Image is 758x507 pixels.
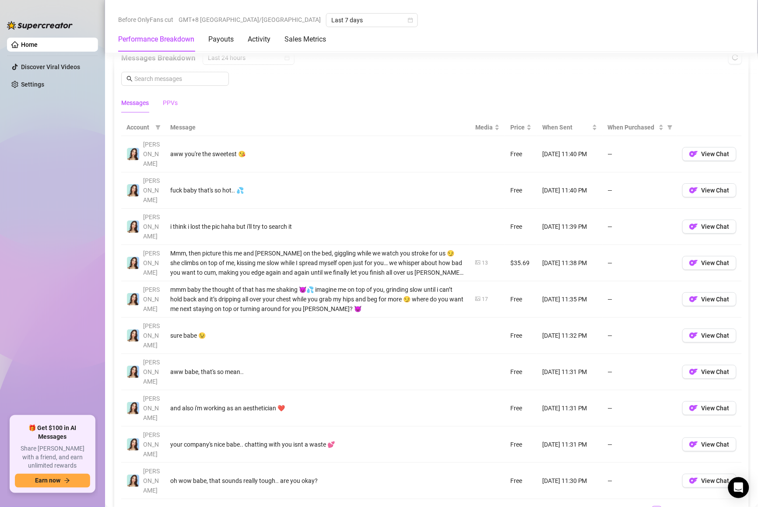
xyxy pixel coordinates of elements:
[143,431,160,458] span: [PERSON_NAME]
[682,220,737,234] button: OFView Chat
[682,292,737,306] button: OFView Chat
[179,13,321,26] span: GMT+8 [GEOGRAPHIC_DATA]/[GEOGRAPHIC_DATA]
[482,295,488,304] div: 17
[682,474,737,488] button: OFView Chat
[35,477,60,484] span: Earn now
[127,257,139,269] img: Amelia
[505,136,537,172] td: Free
[143,468,160,494] span: [PERSON_NAME]
[682,183,737,197] button: OFView Chat
[15,444,90,470] span: Share [PERSON_NAME] with a friend, and earn unlimited rewards
[702,368,730,375] span: View Chat
[127,184,139,196] img: Amelia
[143,213,160,240] span: [PERSON_NAME]
[537,390,603,427] td: [DATE] 11:31 PM
[143,286,160,312] span: [PERSON_NAME]
[482,259,488,267] div: 13
[505,390,537,427] td: Free
[682,225,737,232] a: OFView Chat
[470,119,505,136] th: Media
[682,153,737,160] a: OFView Chat
[284,34,326,45] div: Sales Metrics
[127,329,139,342] img: Amelia
[689,259,698,267] img: OF
[689,476,698,485] img: OF
[682,371,737,378] a: OFView Chat
[505,245,537,281] td: $35.69
[667,125,673,130] span: filter
[126,76,133,82] span: search
[155,125,161,130] span: filter
[603,119,677,136] th: When Purchased
[537,245,603,281] td: [DATE] 11:38 PM
[170,222,465,231] div: i think i lost the pic haha but i'll try to search it
[170,367,465,377] div: aww babe, that's so mean..
[475,122,493,132] span: Media
[154,121,162,134] span: filter
[682,334,737,341] a: OFView Chat
[682,365,737,379] button: OFView Chat
[603,281,677,318] td: —
[163,98,178,108] div: PPVs
[728,477,749,498] div: Open Intercom Messenger
[682,329,737,343] button: OFView Chat
[702,150,730,157] span: View Chat
[475,260,481,265] span: picture
[682,401,737,415] button: OFView Chat
[127,293,139,305] img: Amelia
[603,427,677,463] td: —
[143,359,160,385] span: [PERSON_NAME]
[608,122,657,132] span: When Purchased
[537,209,603,245] td: [DATE] 11:39 PM
[505,281,537,318] td: Free
[127,220,139,233] img: Amelia
[689,404,698,413] img: OF
[689,295,698,304] img: OF
[127,402,139,414] img: Amelia
[284,55,290,60] span: calendar
[689,440,698,449] img: OF
[682,147,737,161] button: OFView Chat
[603,318,677,354] td: —
[331,14,413,27] span: Last 7 days
[537,136,603,172] td: [DATE] 11:40 PM
[21,63,80,70] a: Discover Viral Videos
[537,172,603,209] td: [DATE] 11:40 PM
[682,479,737,486] a: OFView Chat
[505,172,537,209] td: Free
[143,177,160,203] span: [PERSON_NAME]
[537,119,603,136] th: When Sent
[118,13,173,26] span: Before OnlyFans cut
[682,189,737,196] a: OFView Chat
[702,405,730,412] span: View Chat
[682,443,737,450] a: OFView Chat
[603,245,677,281] td: —
[127,148,139,160] img: Amelia
[682,437,737,451] button: OFView Chat
[165,119,470,136] th: Message
[143,395,160,421] span: [PERSON_NAME]
[702,332,730,339] span: View Chat
[666,121,674,134] span: filter
[689,186,698,195] img: OF
[603,463,677,499] td: —
[208,34,234,45] div: Payouts
[64,478,70,484] span: arrow-right
[537,318,603,354] td: [DATE] 11:32 PM
[603,354,677,390] td: —
[505,354,537,390] td: Free
[702,477,730,484] span: View Chat
[127,475,139,487] img: Amelia
[15,474,90,488] button: Earn nowarrow-right
[689,367,698,376] img: OF
[682,298,737,305] a: OFView Chat
[702,223,730,230] span: View Chat
[505,427,537,463] td: Free
[702,441,730,448] span: View Chat
[134,74,224,84] input: Search messages
[603,390,677,427] td: —
[537,354,603,390] td: [DATE] 11:31 PM
[682,407,737,414] a: OFView Chat
[126,122,152,132] span: Account
[118,34,194,45] div: Performance Breakdown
